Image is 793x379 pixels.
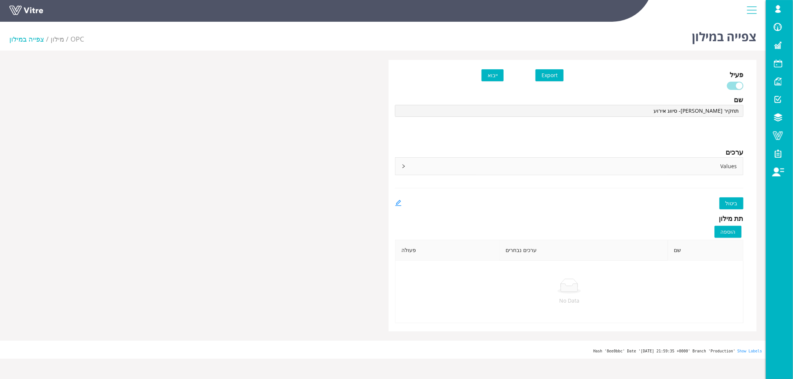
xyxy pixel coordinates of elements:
span: ביטול [726,199,738,207]
a: OPC [70,34,84,43]
span: Hash '8ee0bbc' Date '[DATE] 21:59:35 +0000' Branch 'Production' [593,349,735,353]
a: Show Labels [738,349,762,353]
div: פעיל [730,69,744,80]
th: ערכים נבחרים [500,240,668,261]
span: edit [395,200,402,206]
span: הוספה [721,228,736,236]
a: מילון [51,34,64,43]
li: צפייה במילון [9,34,51,44]
th: שם [668,240,744,261]
button: Export [536,69,564,81]
button: הוספה [715,226,742,238]
a: edit [395,197,402,209]
div: שם [734,94,744,105]
span: Export [542,71,558,79]
span: ייבוא [488,72,498,79]
input: שם [395,105,744,117]
div: rightValues [395,158,743,175]
h1: צפייה במילון [692,19,757,51]
p: No Data [401,297,737,305]
span: right [401,164,406,169]
div: תת מילון [719,213,744,224]
button: ביטול [720,197,744,209]
th: פעולה [395,240,500,261]
div: ערכים [726,147,744,157]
